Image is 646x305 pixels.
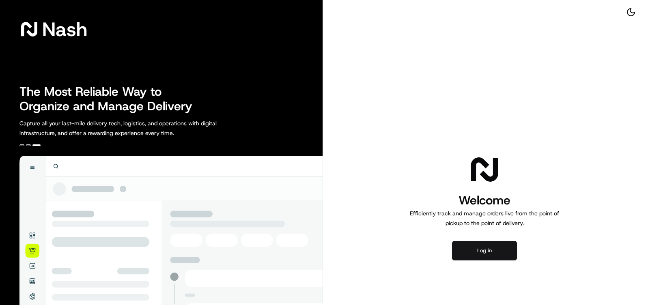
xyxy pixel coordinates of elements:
[19,118,253,138] p: Capture all your last-mile delivery tech, logistics, and operations with digital infrastructure, ...
[42,21,87,37] span: Nash
[19,84,201,114] h2: The Most Reliable Way to Organize and Manage Delivery
[407,208,562,228] p: Efficiently track and manage orders live from the point of pickup to the point of delivery.
[407,192,562,208] h1: Welcome
[452,241,517,260] button: Log in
